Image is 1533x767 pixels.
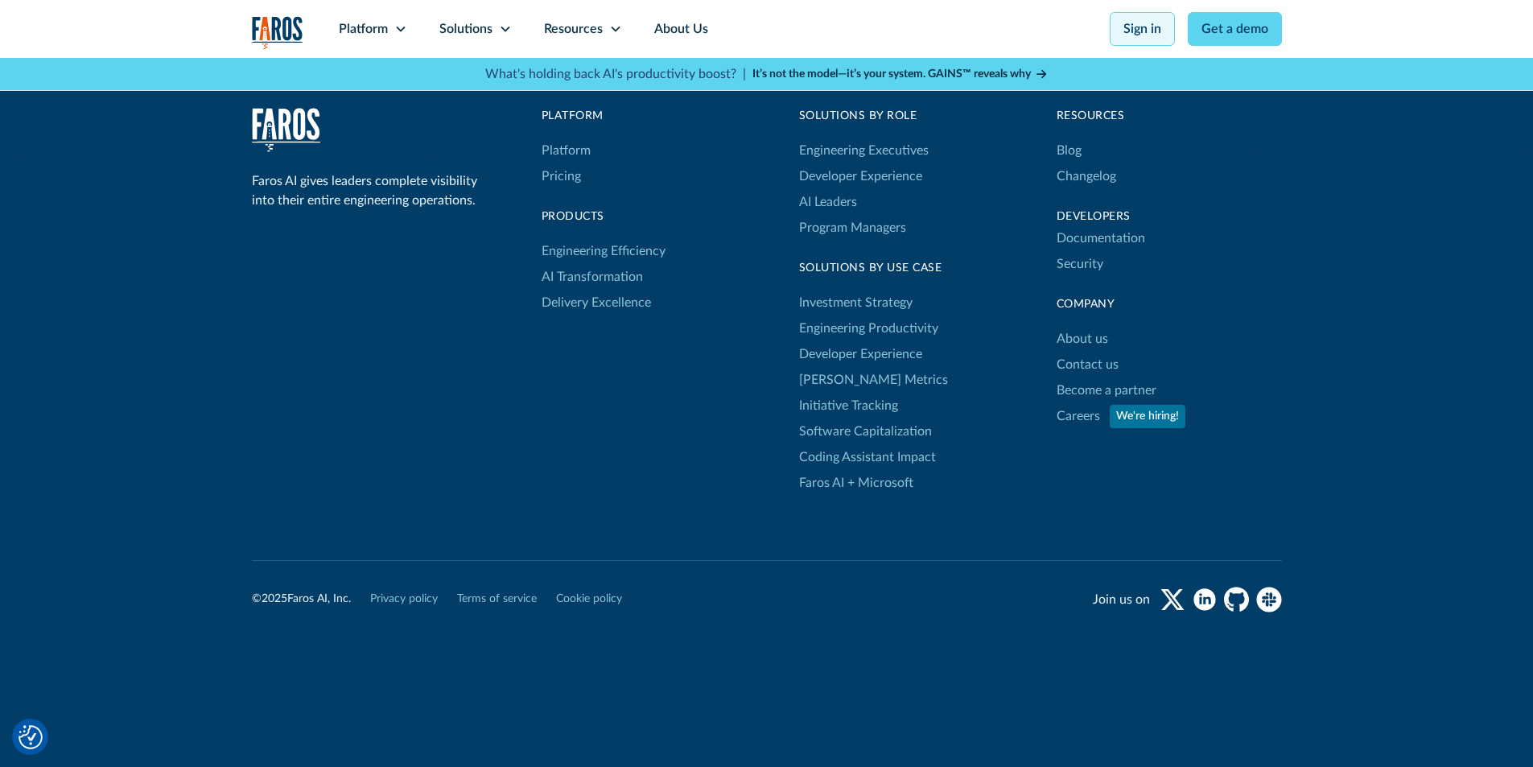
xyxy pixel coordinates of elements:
[799,419,932,444] a: Software Capitalization
[439,19,492,39] div: Solutions
[1057,225,1145,251] a: Documentation
[1057,296,1282,313] div: Company
[544,19,603,39] div: Resources
[252,16,303,49] a: home
[1057,326,1108,352] a: About us
[1057,108,1282,125] div: Resources
[1057,352,1119,377] a: Contact us
[1057,138,1082,163] a: Blog
[1057,251,1103,277] a: Security
[752,66,1049,83] a: It’s not the model—it’s your system. GAINS™ reveals why
[1057,208,1282,225] div: Developers
[262,593,287,604] span: 2025
[252,16,303,49] img: Logo of the analytics and reporting company Faros.
[1188,12,1282,46] a: Get a demo
[1057,163,1116,189] a: Changelog
[799,163,922,189] a: Developer Experience
[542,238,666,264] a: Engineering Efficiency
[457,591,537,608] a: Terms of service
[752,68,1031,80] strong: It’s not the model—it’s your system. GAINS™ reveals why
[252,108,320,152] a: home
[799,108,929,125] div: Solutions by Role
[1057,403,1100,429] a: Careers
[1110,12,1175,46] a: Sign in
[799,444,936,470] a: Coding Assistant Impact
[799,341,922,367] a: Developer Experience
[799,367,948,393] a: [PERSON_NAME] Metrics
[252,591,351,608] div: © Faros AI, Inc.
[19,725,43,749] img: Revisit consent button
[799,315,938,341] a: Engineering Productivity
[1160,587,1185,612] a: twitter
[339,19,388,39] div: Platform
[252,171,485,210] div: Faros AI gives leaders complete visibility into their entire engineering operations.
[542,264,643,290] a: AI Transformation
[1224,587,1250,612] a: github
[542,108,666,125] div: Platform
[799,138,929,163] a: Engineering Executives
[252,108,320,152] img: Faros Logo White
[556,591,622,608] a: Cookie policy
[542,208,666,225] div: products
[1093,590,1150,609] div: Join us on
[542,290,651,315] a: Delivery Excellence
[799,290,913,315] a: Investment Strategy
[799,260,948,277] div: Solutions By Use Case
[542,163,581,189] a: Pricing
[799,470,913,496] a: Faros AI + Microsoft
[1192,587,1218,612] a: linkedin
[370,591,438,608] a: Privacy policy
[1057,377,1156,403] a: Become a partner
[485,64,746,84] p: What's holding back AI's productivity boost? |
[1256,587,1282,612] a: slack community
[799,393,898,419] a: Initiative Tracking
[19,725,43,749] button: Cookie Settings
[1116,408,1179,425] div: We're hiring!
[542,138,591,163] a: Platform
[799,189,857,215] a: AI Leaders
[799,215,929,241] a: Program Managers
